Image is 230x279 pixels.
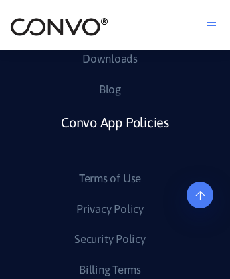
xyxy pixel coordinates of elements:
a: Terms of Use [79,168,141,190]
a: Privacy Policy [76,199,144,220]
a: Blog [99,79,121,101]
a: Downloads [82,49,138,70]
a: Convo App Policies [61,110,169,168]
a: Security Policy [74,229,146,250]
img: logo_2.png [10,17,108,37]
